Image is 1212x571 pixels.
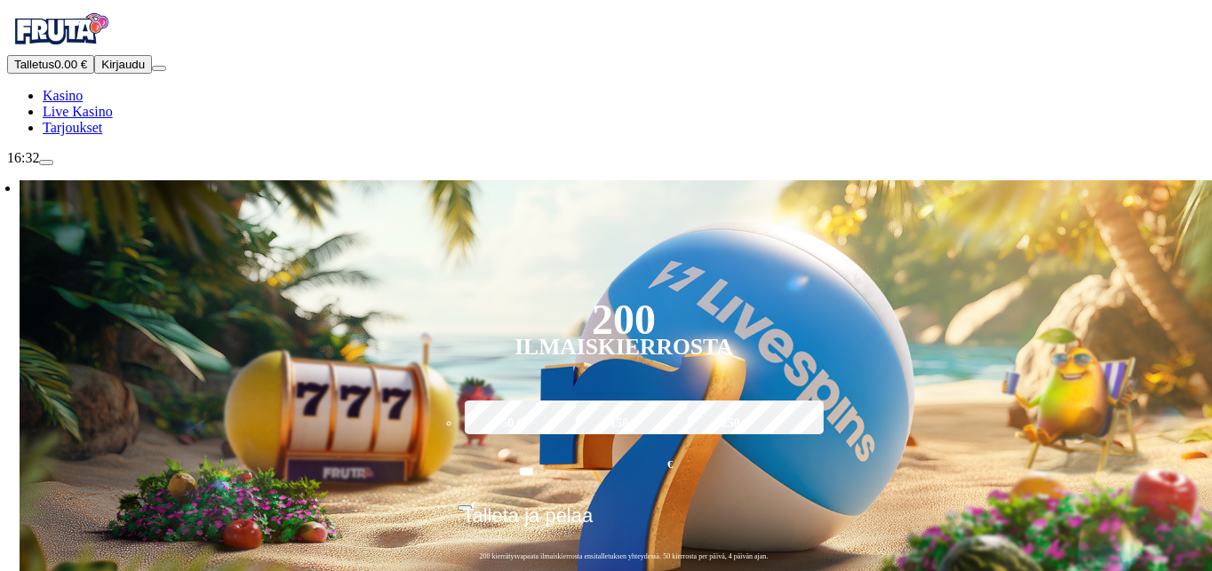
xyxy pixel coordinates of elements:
button: Kirjaudu [94,55,152,74]
span: 200 kierrätysvapaata ilmaiskierrosta ensitalletuksen yhteydessä. 50 kierrosta per päivä, 4 päivän... [458,551,791,561]
span: Live Kasino [43,104,113,119]
div: 200 [592,309,656,330]
div: Ilmaiskierrosta [514,337,733,358]
span: Kasino [43,88,83,103]
button: Talletusplus icon0.00 € [7,55,94,74]
span: Tarjoukset [43,120,102,135]
a: Fruta [7,39,114,54]
nav: Primary [7,7,1205,136]
span: Kirjaudu [101,58,145,71]
label: 150 € [571,398,676,449]
label: 250 € [683,398,788,449]
button: live-chat [39,160,53,165]
span: Talleta ja pelaa [463,504,594,540]
label: 50 € [460,398,565,449]
span: € [667,456,673,473]
span: 0.00 € [54,58,87,71]
button: Talleta ja pelaa [458,504,791,541]
button: menu [152,66,166,71]
span: 16:32 [7,150,39,165]
a: diamond iconKasino [43,88,83,103]
a: poker-chip iconLive Kasino [43,104,113,119]
img: Fruta [7,7,114,52]
a: gift-inverted iconTarjoukset [43,120,102,135]
span: Talletus [14,58,54,71]
span: € [472,499,477,510]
